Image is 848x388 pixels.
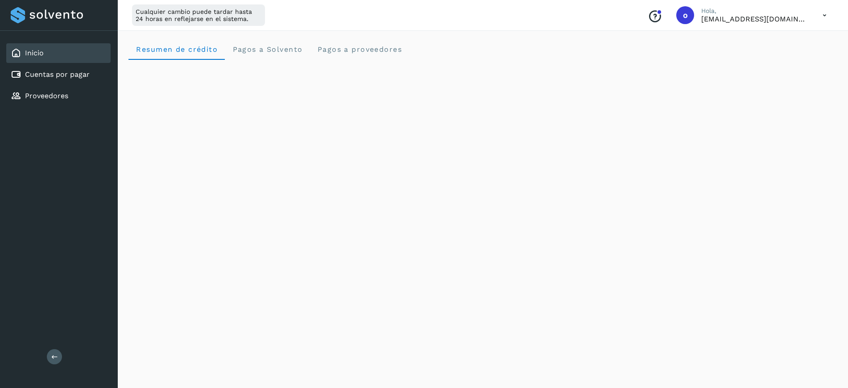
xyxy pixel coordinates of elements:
[25,70,90,79] a: Cuentas por pagar
[132,4,265,26] div: Cualquier cambio puede tardar hasta 24 horas en reflejarse en el sistema.
[25,92,68,100] a: Proveedores
[701,7,808,15] p: Hola,
[6,43,111,63] div: Inicio
[6,65,111,84] div: Cuentas por pagar
[317,45,402,54] span: Pagos a proveedores
[25,49,44,57] a: Inicio
[6,86,111,106] div: Proveedores
[232,45,302,54] span: Pagos a Solvento
[701,15,808,23] p: orlando@rfllogistics.com.mx
[136,45,218,54] span: Resumen de crédito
